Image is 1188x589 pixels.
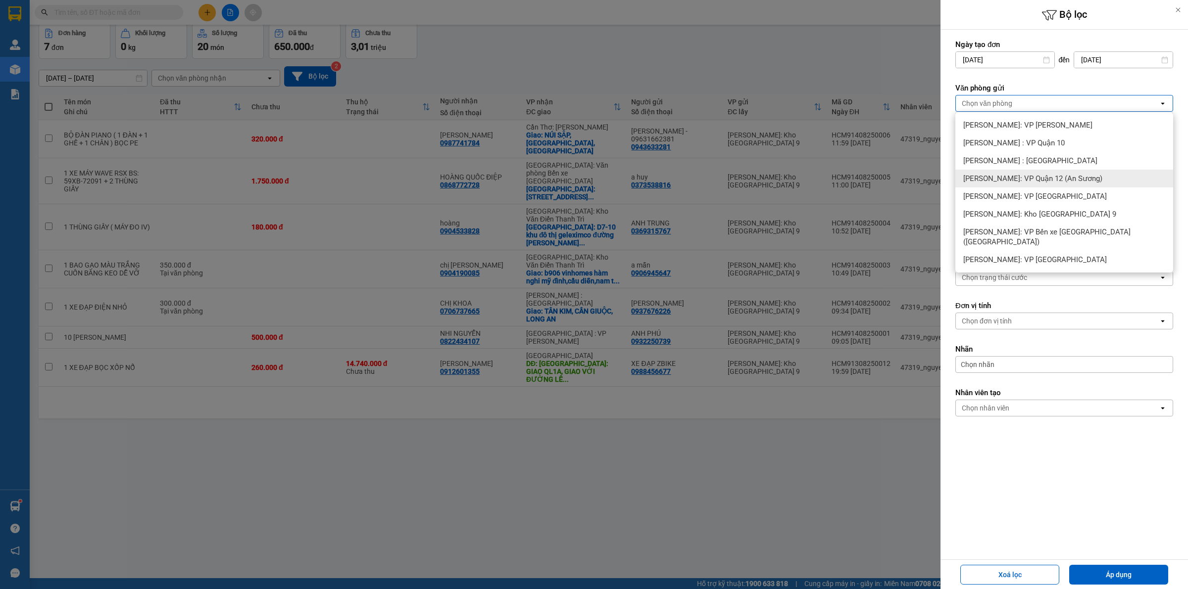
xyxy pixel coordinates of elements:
span: [PERSON_NAME]: VP [PERSON_NAME] [963,120,1092,130]
span: đến [1059,55,1070,65]
label: Nhãn [955,344,1173,354]
svg: open [1159,99,1167,107]
button: Áp dụng [1069,565,1168,585]
div: Chọn đơn vị tính [962,316,1012,326]
input: Select a date. [956,52,1054,68]
svg: open [1159,317,1167,325]
button: Xoá lọc [960,565,1059,585]
svg: open [1159,273,1167,281]
label: Ngày tạo đơn [955,40,1173,49]
label: Nhân viên tạo [955,388,1173,398]
div: Chọn nhân viên [962,403,1009,413]
span: [PERSON_NAME]: VP [GEOGRAPHIC_DATA] [963,255,1107,265]
label: Văn phòng gửi [955,83,1173,93]
span: [PERSON_NAME] : VP Quận 10 [963,138,1065,148]
svg: open [1159,404,1167,412]
label: Đơn vị tính [955,301,1173,311]
div: Chọn văn phòng [962,98,1012,108]
span: [PERSON_NAME]: Kho [GEOGRAPHIC_DATA] 9 [963,209,1116,219]
ul: Menu [955,112,1173,272]
div: Chọn trạng thái cước [962,272,1027,282]
span: [PERSON_NAME]: VP [GEOGRAPHIC_DATA] [963,191,1107,201]
span: Chọn nhãn [961,360,994,369]
input: Select a date. [1074,52,1173,68]
span: [PERSON_NAME]: VP Quận 12 (An Sương) [963,174,1102,183]
span: [PERSON_NAME]: VP Bến xe [GEOGRAPHIC_DATA] ([GEOGRAPHIC_DATA]) [963,227,1169,247]
span: [PERSON_NAME] : [GEOGRAPHIC_DATA] [963,156,1097,166]
h6: Bộ lọc [940,7,1188,23]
